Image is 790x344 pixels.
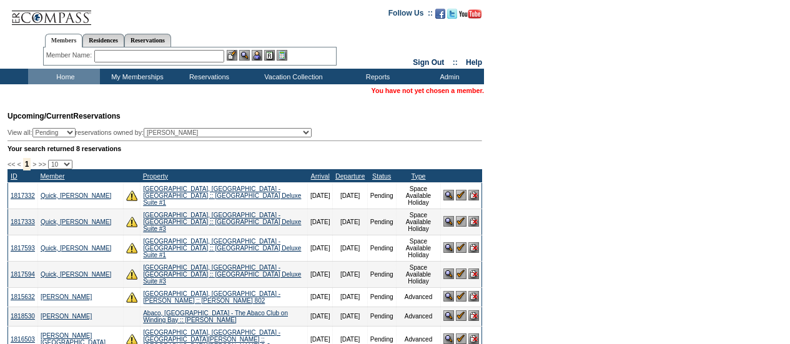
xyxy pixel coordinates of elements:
[456,333,467,344] img: Confirm Reservation
[333,287,367,307] td: [DATE]
[443,242,454,253] img: View Reservation
[443,333,454,344] img: View Reservation
[447,9,457,19] img: Follow us on Twitter
[459,12,481,20] a: Subscribe to our YouTube Channel
[468,310,479,321] img: Cancel Reservation
[307,307,332,326] td: [DATE]
[124,34,171,47] a: Reservations
[227,50,237,61] img: b_edit.gif
[126,242,137,253] img: There are insufficient days and/or tokens to cover this reservation
[307,261,332,287] td: [DATE]
[396,235,441,261] td: Space Available Holiday
[333,182,367,209] td: [DATE]
[11,245,35,252] a: 1817593
[456,268,467,279] img: Confirm Reservation
[335,172,365,180] a: Departure
[367,261,396,287] td: Pending
[413,58,444,67] a: Sign Out
[447,12,457,20] a: Follow us on Twitter
[7,112,121,120] span: Reservations
[28,69,100,84] td: Home
[41,313,92,320] a: [PERSON_NAME]
[468,190,479,200] img: Cancel Reservation
[17,160,21,168] span: <
[143,185,301,206] a: [GEOGRAPHIC_DATA], [GEOGRAPHIC_DATA] - [GEOGRAPHIC_DATA] :: [GEOGRAPHIC_DATA] Deluxe Suite #1
[252,50,262,61] img: Impersonate
[411,172,425,180] a: Type
[396,307,441,326] td: Advanced
[143,290,280,304] a: [GEOGRAPHIC_DATA], [GEOGRAPHIC_DATA] - [PERSON_NAME] :: [PERSON_NAME] 802
[143,238,301,258] a: [GEOGRAPHIC_DATA], [GEOGRAPHIC_DATA] - [GEOGRAPHIC_DATA] :: [GEOGRAPHIC_DATA] Deluxe Suite #1
[388,7,433,22] td: Follow Us ::
[307,182,332,209] td: [DATE]
[372,172,391,180] a: Status
[46,50,94,61] div: Member Name:
[367,287,396,307] td: Pending
[41,245,111,252] a: Quick, [PERSON_NAME]
[340,69,412,84] td: Reports
[311,172,330,180] a: Arrival
[23,158,31,170] span: 1
[443,268,454,279] img: View Reservation
[143,310,288,323] a: Abaco, [GEOGRAPHIC_DATA] - The Abaco Club on Winding Bay :: [PERSON_NAME]
[456,291,467,302] img: Confirm Reservation
[396,287,441,307] td: Advanced
[143,172,168,180] a: Property
[367,182,396,209] td: Pending
[307,235,332,261] td: [DATE]
[456,216,467,227] img: Confirm Reservation
[456,310,467,321] img: Confirm Reservation
[7,112,73,120] span: Upcoming/Current
[40,172,64,180] a: Member
[143,264,301,285] a: [GEOGRAPHIC_DATA], [GEOGRAPHIC_DATA] - [GEOGRAPHIC_DATA] :: [GEOGRAPHIC_DATA] Deluxe Suite #3
[7,128,317,137] div: View all: reservations owned by:
[367,307,396,326] td: Pending
[372,87,484,94] span: You have not yet chosen a member.
[11,172,17,180] a: ID
[396,261,441,287] td: Space Available Holiday
[466,58,482,67] a: Help
[126,268,137,280] img: There are insufficient days and/or tokens to cover this reservation
[45,34,83,47] a: Members
[443,291,454,302] img: View Reservation
[239,50,250,61] img: View
[307,287,332,307] td: [DATE]
[468,268,479,279] img: Cancel Reservation
[443,216,454,227] img: View Reservation
[41,293,92,300] a: [PERSON_NAME]
[443,310,454,321] img: View Reservation
[41,192,111,199] a: Quick, [PERSON_NAME]
[11,192,35,199] a: 1817332
[468,216,479,227] img: Cancel Reservation
[244,69,340,84] td: Vacation Collection
[11,271,35,278] a: 1817594
[11,336,35,343] a: 1816503
[333,307,367,326] td: [DATE]
[38,160,46,168] span: >>
[11,313,35,320] a: 1818530
[396,209,441,235] td: Space Available Holiday
[172,69,244,84] td: Reservations
[277,50,287,61] img: b_calculator.gif
[435,12,445,20] a: Become our fan on Facebook
[7,145,482,152] div: Your search returned 8 reservations
[333,235,367,261] td: [DATE]
[443,190,454,200] img: View Reservation
[367,209,396,235] td: Pending
[459,9,481,19] img: Subscribe to our YouTube Channel
[468,242,479,253] img: Cancel Reservation
[143,212,301,232] a: [GEOGRAPHIC_DATA], [GEOGRAPHIC_DATA] - [GEOGRAPHIC_DATA] :: [GEOGRAPHIC_DATA] Deluxe Suite #3
[412,69,484,84] td: Admin
[456,242,467,253] img: Confirm Reservation
[100,69,172,84] td: My Memberships
[453,58,458,67] span: ::
[11,219,35,225] a: 1817333
[32,160,36,168] span: >
[126,190,137,201] img: There are insufficient days and/or tokens to cover this reservation
[468,333,479,344] img: Cancel Reservation
[333,261,367,287] td: [DATE]
[396,182,441,209] td: Space Available Holiday
[126,292,137,303] img: There are insufficient days and/or tokens to cover this reservation
[435,9,445,19] img: Become our fan on Facebook
[456,190,467,200] img: Confirm Reservation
